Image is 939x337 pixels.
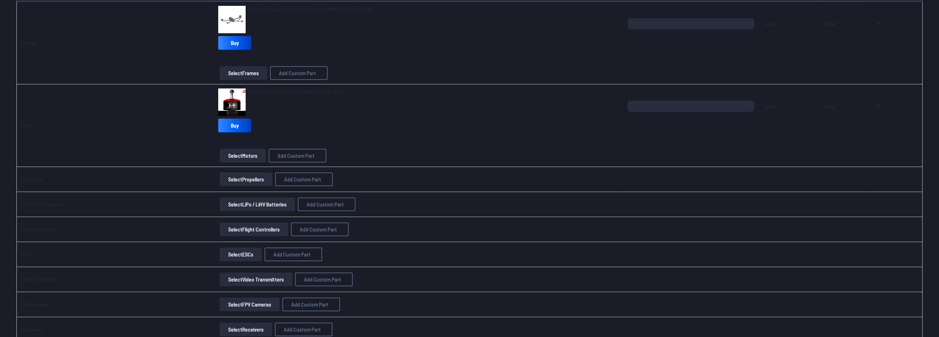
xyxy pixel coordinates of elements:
[220,298,280,311] button: SelectFPV Cameras
[218,298,281,311] a: SelectFPV Cameras
[22,326,42,332] a: Receivers
[218,119,251,132] a: Buy
[284,327,321,332] span: Add Custom Part
[218,222,290,236] a: SelectFlight Controllers
[218,36,251,50] a: Buy
[218,66,269,80] a: SelectFrames
[284,177,321,182] span: Add Custom Part
[22,251,33,257] a: ESCs
[273,252,310,257] span: Add Custom Part
[275,323,332,336] button: Add Custom Part
[22,40,37,46] a: Frames
[307,202,344,207] span: Add Custom Part
[218,323,273,336] a: SelectReceivers
[22,176,43,182] a: Propellers
[218,197,296,211] a: SelectLiPo / LiHV Batteries
[295,273,353,286] button: Add Custom Part
[220,66,267,80] button: SelectFrames
[22,122,35,128] a: Motors
[220,248,262,261] button: SelectESCs
[304,277,341,282] span: Add Custom Part
[265,248,322,261] button: Add Custom Part
[218,248,263,261] a: SelectESCs
[270,66,328,80] button: Add Custom Part
[269,149,326,163] button: Add Custom Part
[824,18,859,51] span: 102.99
[248,6,372,12] span: ImpulseRC ApexLR EVO HD O3 Deadcat Long Range 7" Frame Kit
[220,273,292,286] button: SelectVideo Transmitters
[291,222,349,236] button: Add Custom Part
[218,6,246,33] img: image
[220,197,295,211] button: SelectLiPo / LiHV Batteries
[275,172,333,186] button: Add Custom Part
[278,153,315,158] span: Add Custom Part
[220,149,266,163] button: SelectMotors
[22,226,56,232] a: Flight Controllers
[220,323,272,336] button: SelectReceivers
[22,301,49,307] a: FPV Cameras
[291,302,328,307] span: Add Custom Part
[300,227,337,232] span: Add Custom Part
[765,101,812,134] span: 140.99
[248,6,372,13] a: ImpulseRC ApexLR EVO HD O3 Deadcat Long Range 7" Frame Kit
[765,18,812,51] span: 102.99
[22,276,59,282] a: Video Transmitters
[279,70,316,76] span: Add Custom Part
[218,88,246,116] img: image
[282,298,340,311] button: Add Custom Part
[22,201,62,207] a: LiPo / LiHV Batteries
[220,222,288,236] button: SelectFlight Controllers
[298,197,355,211] button: Add Custom Part
[824,101,859,134] span: 140.99
[220,172,272,186] button: SelectPropellers
[218,273,294,286] a: SelectVideo Transmitters
[218,172,274,186] a: SelectPropellers
[218,149,267,163] a: SelectMotors
[248,88,345,95] a: Xnova X-Class Lightning 12S A-Shaft Motor - 350Kv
